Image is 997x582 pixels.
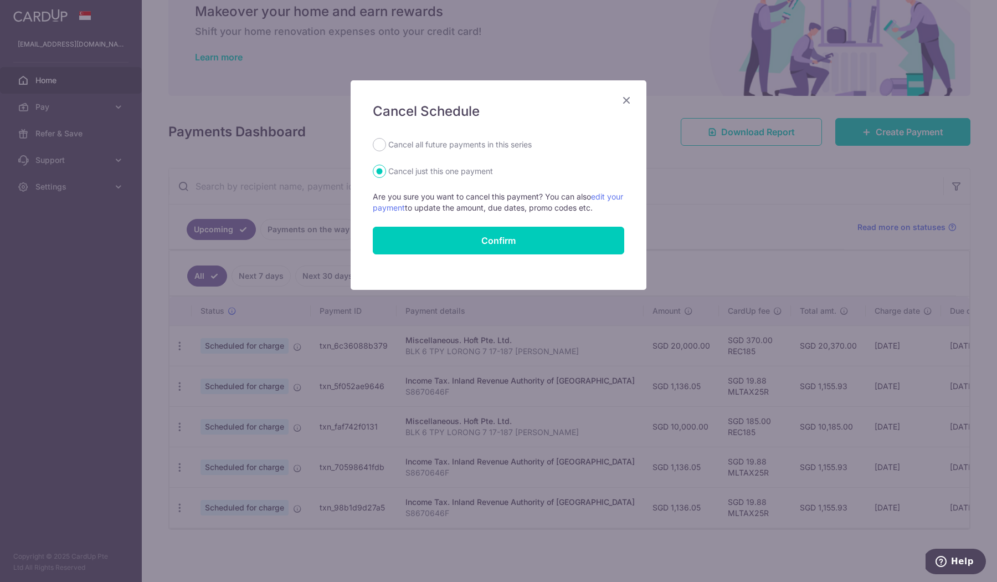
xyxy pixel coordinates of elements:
[926,549,986,576] iframe: Opens a widget where you can find more information
[373,227,624,254] button: Confirm
[373,103,624,120] h5: Cancel Schedule
[620,94,633,107] button: Close
[388,138,532,151] label: Cancel all future payments in this series
[373,191,624,213] p: Are you sure you want to cancel this payment? You can also to update the amount, due dates, promo...
[388,165,493,178] label: Cancel just this one payment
